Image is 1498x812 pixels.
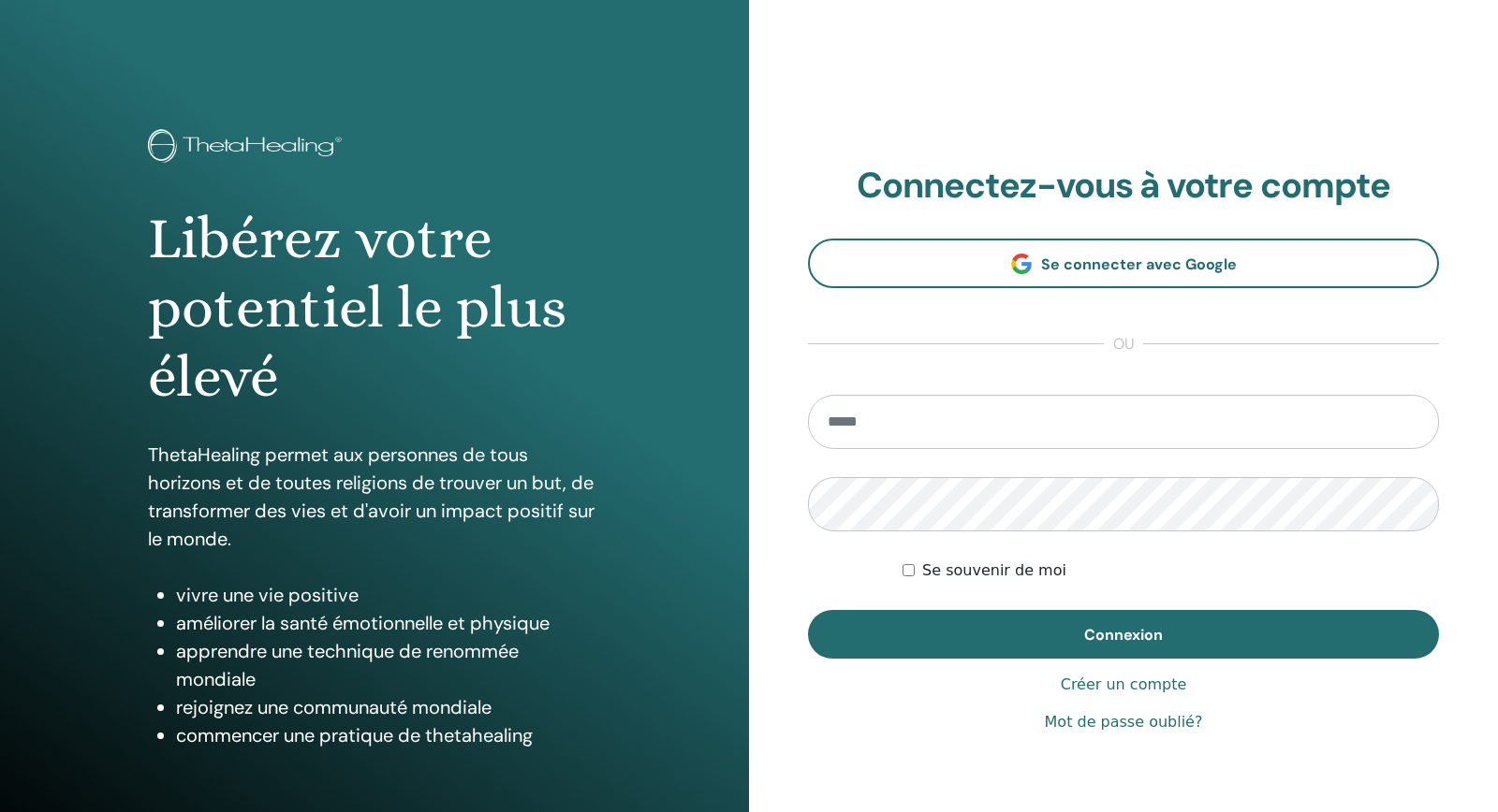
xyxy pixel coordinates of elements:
[922,559,1066,582] label: Se souvenir de moi
[176,637,600,693] li: apprendre une technique de renommée mondiale
[1061,674,1187,696] a: Créer un compte
[1045,711,1203,733] a: Mot de passe oublié?
[148,441,600,553] p: ThetaHealing permet aux personnes de tous horizons et de toutes religions de trouver un but, de t...
[1084,625,1163,645] span: Connexion
[1041,254,1237,274] span: Se connecter avec Google
[808,610,1439,659] button: Connexion
[808,239,1439,288] a: Se connecter avec Google
[176,721,600,749] li: commencer une pratique de thetahealing
[176,693,600,721] li: rejoignez une communauté mondiale
[148,204,600,413] h1: Libérez votre potentiel le plus élevé
[176,581,600,609] li: vivre une vie positive
[176,609,600,637] li: améliorer la santé émotionnelle et physique
[1104,333,1143,355] span: ou
[903,559,1439,582] div: Keep me authenticated indefinitely or until I manually logout
[808,165,1439,208] h2: Connectez-vous à votre compte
